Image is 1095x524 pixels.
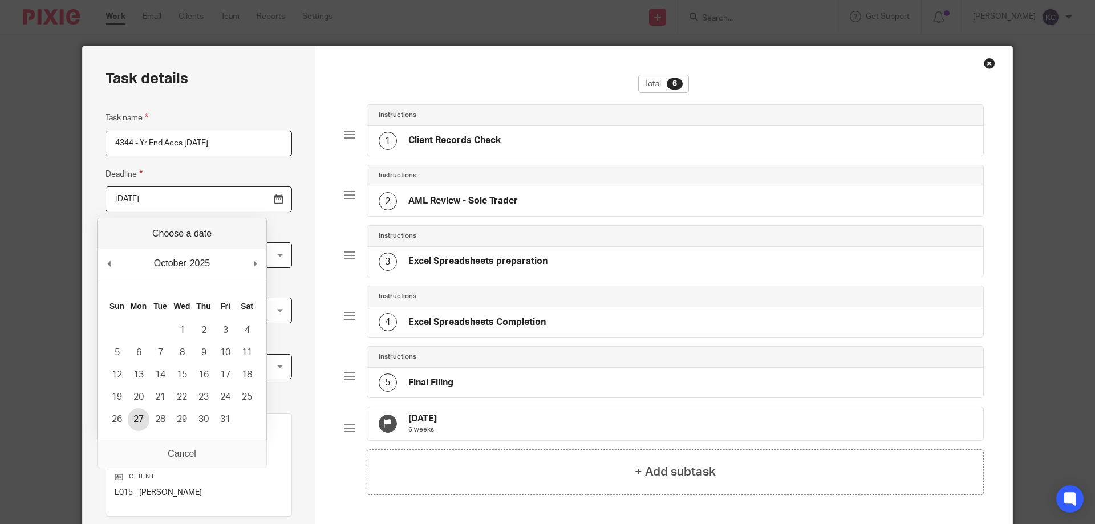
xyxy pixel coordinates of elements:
[196,302,210,311] abbr: Thursday
[131,302,147,311] abbr: Monday
[171,364,193,386] button: 15
[106,342,128,364] button: 5
[106,131,292,156] input: Task name
[667,78,683,90] div: 6
[193,386,214,408] button: 23
[984,58,995,69] div: Close this dialog window
[236,364,258,386] button: 18
[379,253,397,271] div: 3
[149,342,171,364] button: 7
[106,364,128,386] button: 12
[379,132,397,150] div: 1
[214,342,236,364] button: 10
[379,373,397,392] div: 5
[379,231,416,241] h4: Instructions
[106,111,148,124] label: Task name
[153,302,167,311] abbr: Tuesday
[128,386,149,408] button: 20
[193,319,214,342] button: 2
[128,342,149,364] button: 6
[106,186,292,212] input: Use the arrow keys to pick a date
[408,316,546,328] h4: Excel Spreadsheets Completion
[249,255,261,272] button: Next Month
[115,487,283,498] p: L015 - [PERSON_NAME]
[214,386,236,408] button: 24
[171,342,193,364] button: 8
[214,364,236,386] button: 17
[379,313,397,331] div: 4
[193,364,214,386] button: 16
[236,319,258,342] button: 4
[408,195,518,207] h4: AML Review - Sole Trader
[408,425,437,434] p: 6 weeks
[408,413,437,425] h4: [DATE]
[171,319,193,342] button: 1
[214,319,236,342] button: 3
[152,255,188,272] div: October
[241,302,253,311] abbr: Saturday
[106,386,128,408] button: 19
[379,292,416,301] h4: Instructions
[379,171,416,180] h4: Instructions
[128,408,149,430] button: 27
[171,408,193,430] button: 29
[236,386,258,408] button: 25
[635,463,716,481] h4: + Add subtask
[106,69,188,88] h2: Task details
[173,302,190,311] abbr: Wednesday
[149,386,171,408] button: 21
[103,255,115,272] button: Previous Month
[220,302,230,311] abbr: Friday
[171,386,193,408] button: 22
[379,192,397,210] div: 2
[379,111,416,120] h4: Instructions
[379,352,416,361] h4: Instructions
[236,342,258,364] button: 11
[115,472,283,481] p: Client
[188,255,212,272] div: 2025
[193,342,214,364] button: 9
[214,408,236,430] button: 31
[408,255,547,267] h4: Excel Spreadsheets preparation
[638,75,689,93] div: Total
[106,168,143,181] label: Deadline
[128,364,149,386] button: 13
[115,437,283,461] p: Accounts Preparation - Sole Trader/ Partnerships
[149,408,171,430] button: 28
[149,364,171,386] button: 14
[106,408,128,430] button: 26
[109,302,124,311] abbr: Sunday
[408,135,501,147] h4: Client Records Check
[408,377,453,389] h4: Final Filing
[193,408,214,430] button: 30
